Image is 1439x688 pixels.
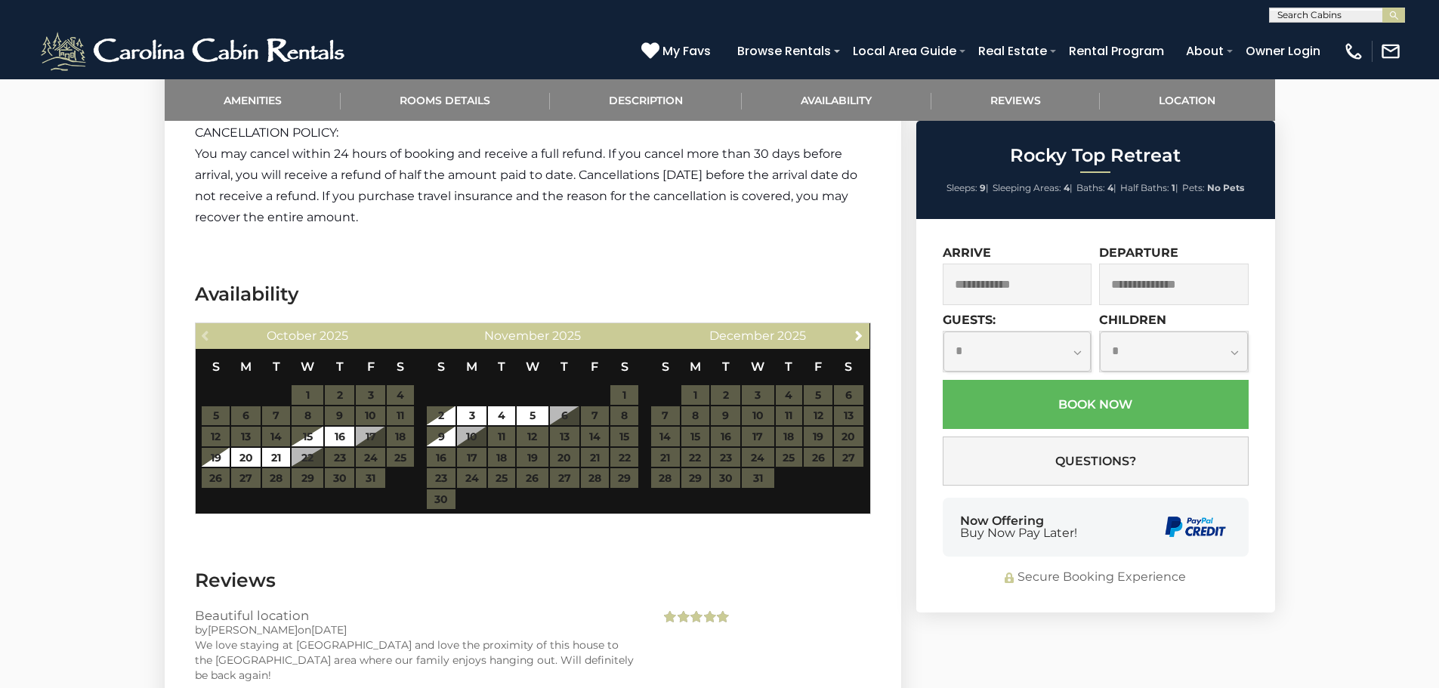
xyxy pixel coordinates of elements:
h2: Rocky Top Retreat [920,146,1271,165]
a: Rooms Details [341,79,550,121]
span: Wednesday [751,359,764,374]
h3: Beautiful location [195,609,638,622]
div: We love staying at [GEOGRAPHIC_DATA] and love the proximity of this house to the [GEOGRAPHIC_DATA... [195,637,638,683]
a: Description [550,79,743,121]
a: Location [1100,79,1275,121]
a: About [1178,38,1231,64]
li: | [1076,178,1116,198]
a: 4 [488,406,515,426]
span: 2025 [320,329,348,343]
span: Tuesday [273,359,280,374]
div: by on [195,622,638,637]
button: Book Now [943,380,1249,429]
a: Owner Login [1238,38,1328,64]
a: 16 [325,427,354,446]
span: You may cancel within 24 hours of booking and receive a full refund. If you cancel more than 30 d... [195,147,857,224]
span: Half Baths: [1120,182,1169,193]
a: My Favs [641,42,715,61]
span: Thursday [336,359,344,374]
a: 9 [427,427,456,446]
span: Baths: [1076,182,1105,193]
a: Local Area Guide [845,38,964,64]
span: Sunday [212,359,220,374]
span: Monday [466,359,477,374]
span: [PERSON_NAME] [208,623,298,637]
span: December [709,329,774,343]
h3: Availability [195,281,871,307]
a: Next [849,325,868,344]
h3: Reviews [195,567,871,594]
span: Buy Now Pay Later! [960,527,1077,539]
img: mail-regular-white.png [1380,41,1401,62]
span: Sleeping Areas: [993,182,1061,193]
img: phone-regular-white.png [1343,41,1364,62]
a: Reviews [931,79,1101,121]
a: 20 [231,448,261,467]
span: Saturday [621,359,628,374]
span: Tuesday [722,359,730,374]
label: Arrive [943,245,991,260]
span: Wednesday [526,359,539,374]
a: 21 [262,448,290,467]
strong: 4 [1064,182,1070,193]
span: Friday [367,359,375,374]
a: 19 [202,448,230,467]
a: Amenities [165,79,341,121]
strong: 1 [1172,182,1175,193]
button: Questions? [943,437,1249,486]
a: 15 [292,427,323,446]
a: Browse Rentals [730,38,838,64]
span: Sunday [662,359,669,374]
li: | [1120,178,1178,198]
label: Children [1099,313,1166,327]
span: 2025 [552,329,581,343]
span: November [484,329,549,343]
span: Friday [591,359,598,374]
span: Saturday [397,359,404,374]
span: Pets: [1182,182,1205,193]
a: Availability [742,79,931,121]
span: Sleeps: [946,182,977,193]
span: Monday [690,359,701,374]
span: Thursday [785,359,792,374]
span: My Favs [662,42,711,60]
span: Wednesday [301,359,314,374]
div: Secure Booking Experience [943,569,1249,586]
span: Saturday [845,359,852,374]
strong: No Pets [1207,182,1244,193]
span: Next [853,329,865,341]
a: 5 [517,406,548,426]
a: 2 [427,406,456,426]
div: Now Offering [960,515,1077,539]
span: 2025 [777,329,806,343]
span: CANCELLATION POLICY: [195,125,338,140]
span: Monday [240,359,252,374]
li: | [993,178,1073,198]
li: | [946,178,989,198]
strong: 9 [980,182,986,193]
span: Thursday [560,359,568,374]
span: Friday [814,359,822,374]
span: [DATE] [311,623,347,637]
span: Tuesday [498,359,505,374]
a: 3 [457,406,486,426]
img: White-1-2.png [38,29,351,74]
a: Rental Program [1061,38,1172,64]
a: Real Estate [971,38,1055,64]
strong: 4 [1107,182,1113,193]
label: Departure [1099,245,1178,260]
span: Sunday [437,359,445,374]
span: October [267,329,317,343]
label: Guests: [943,313,996,327]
